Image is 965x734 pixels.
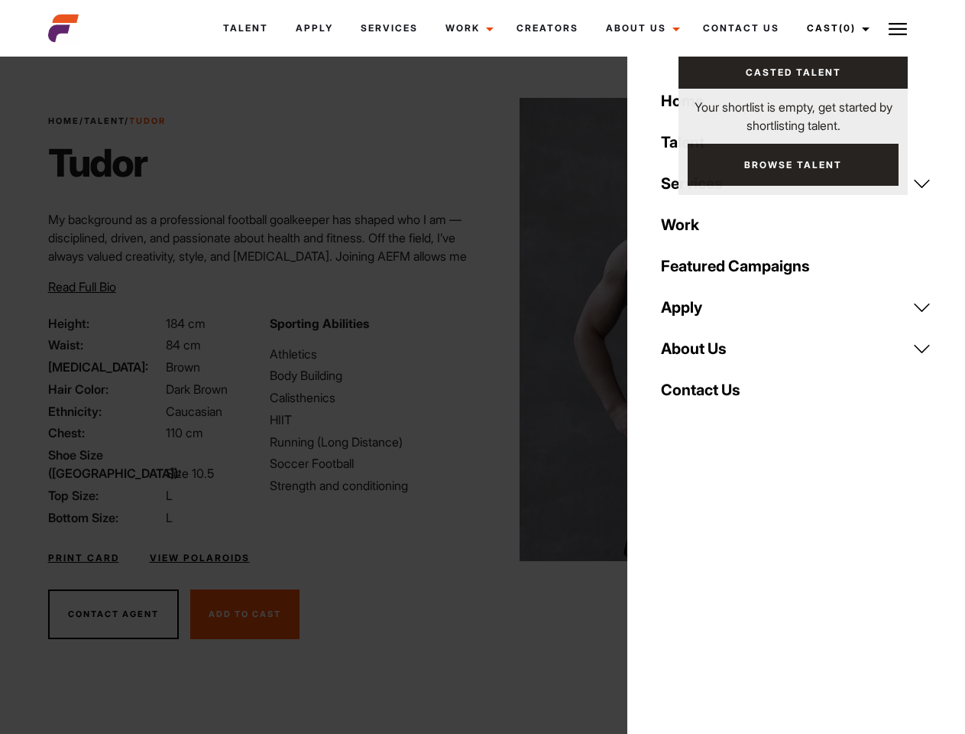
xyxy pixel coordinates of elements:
span: [MEDICAL_DATA]: [48,358,163,376]
img: Burger icon [889,20,907,38]
span: Bottom Size: [48,508,163,527]
span: Read Full Bio [48,279,116,294]
a: Talent [209,8,282,49]
a: Talent [652,122,941,163]
span: Chest: [48,424,163,442]
p: My background as a professional football goalkeeper has shaped who I am — disciplined, driven, an... [48,210,474,302]
span: (0) [839,22,856,34]
a: Contact Us [652,369,941,411]
span: 110 cm [166,425,203,440]
li: HIIT [270,411,473,429]
button: Contact Agent [48,589,179,640]
span: Dark Brown [166,382,228,397]
a: Talent [84,115,125,126]
span: L [166,510,173,525]
img: cropped-aefm-brand-fav-22-square.png [48,13,79,44]
span: L [166,488,173,503]
strong: Tudor [129,115,166,126]
a: Services [652,163,941,204]
button: Read Full Bio [48,278,116,296]
a: Featured Campaigns [652,245,941,287]
p: Your shortlist is empty, get started by shortlisting talent. [678,89,908,135]
a: About Us [592,8,689,49]
a: Home [48,115,79,126]
span: 184 cm [166,316,206,331]
strong: Sporting Abilities [270,316,369,331]
li: Soccer Football [270,454,473,473]
li: Body Building [270,366,473,385]
span: Ethnicity: [48,402,163,421]
li: Strength and conditioning [270,476,473,495]
span: Hair Color: [48,380,163,398]
li: Athletics [270,345,473,363]
span: Shoe Size ([GEOGRAPHIC_DATA]): [48,446,163,482]
button: Add To Cast [190,589,300,640]
a: Contact Us [689,8,793,49]
span: Add To Cast [209,609,281,619]
a: Casted Talent [678,57,908,89]
h1: Tudor [48,140,166,186]
a: View Polaroids [150,551,250,565]
a: Creators [503,8,592,49]
span: Height: [48,314,163,333]
span: Brown [166,359,200,375]
span: 84 cm [166,337,201,352]
a: Home [652,80,941,122]
a: Apply [652,287,941,328]
span: Waist: [48,336,163,354]
a: Work [652,204,941,245]
span: Size 10.5 [166,466,214,481]
span: Top Size: [48,486,163,505]
a: About Us [652,328,941,369]
span: Caucasian [166,404,222,419]
span: / / [48,115,166,128]
a: Work [432,8,503,49]
li: Running (Long Distance) [270,433,473,451]
a: Apply [282,8,347,49]
a: Browse Talent [688,144,899,186]
a: Cast(0) [793,8,879,49]
a: Print Card [48,551,119,565]
li: Calisthenics [270,388,473,407]
a: Services [347,8,432,49]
